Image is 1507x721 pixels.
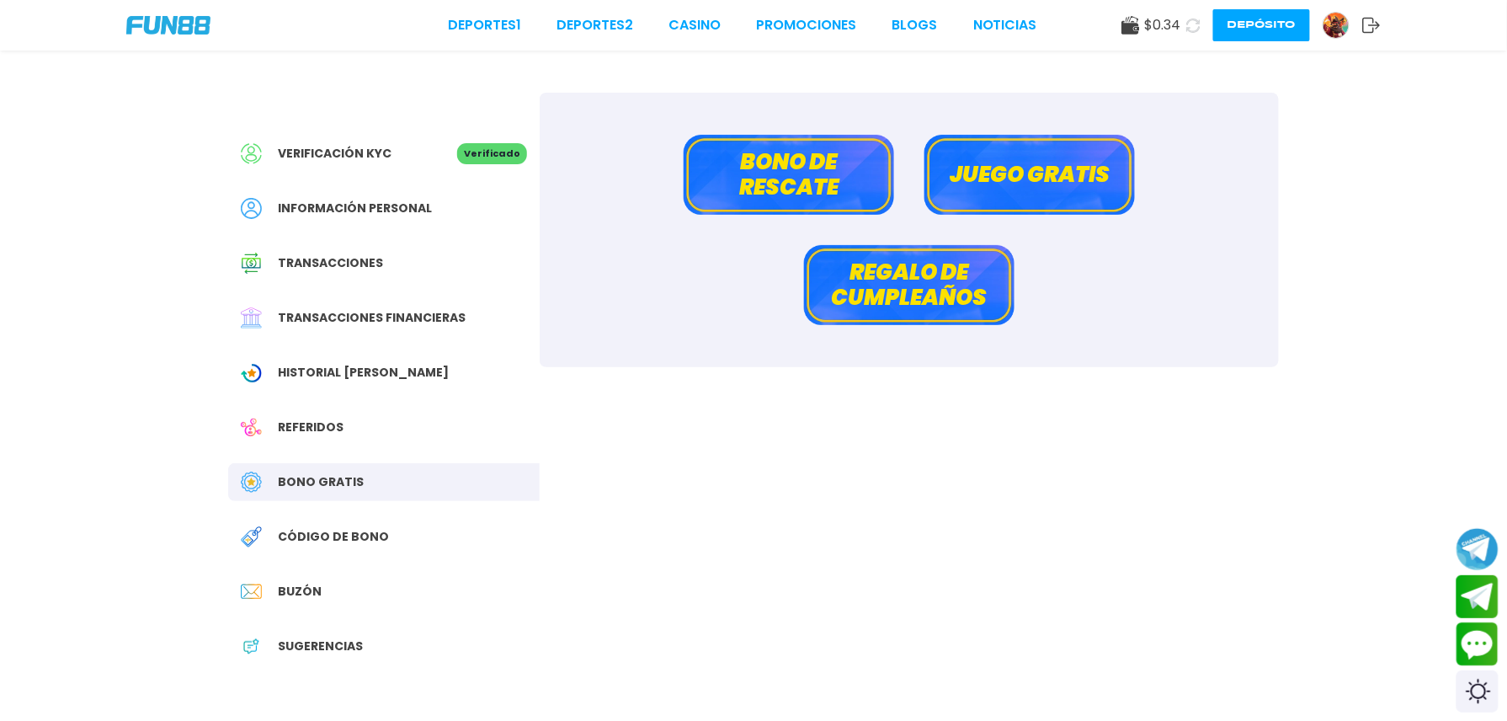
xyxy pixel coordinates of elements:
img: Company Logo [126,16,210,35]
a: NOTICIAS [973,15,1037,35]
a: Deportes1 [448,15,521,35]
a: PersonalInformación personal [228,190,540,227]
a: CASINO [668,15,721,35]
img: Referral [241,417,262,438]
button: Bono de rescate [684,135,894,215]
span: $ 0.34 [1145,15,1181,35]
img: Financial Transaction [241,307,262,328]
span: Verificación KYC [278,145,391,163]
button: Depósito [1213,9,1310,41]
img: Inbox [241,581,262,602]
p: Verificado [457,143,527,164]
span: Información personal [278,200,432,217]
button: Regalo de cumpleaños [804,245,1014,325]
img: App Feedback [241,636,262,657]
a: Financial TransactionTransacciones financieras [228,299,540,337]
a: Deportes2 [556,15,633,35]
div: Switch theme [1456,670,1499,713]
a: Verificación KYCVerificado [228,135,540,173]
span: Transacciones financieras [278,309,466,327]
img: Avatar [1323,13,1349,38]
span: Historial [PERSON_NAME] [278,364,449,382]
img: Wagering Transaction [241,362,262,383]
button: Contact customer service [1456,622,1499,666]
img: Transaction History [241,253,262,274]
a: BLOGS [892,15,938,35]
img: Personal [241,198,262,219]
a: ReferralReferidos [228,409,540,446]
span: Código de bono [278,528,389,546]
span: Transacciones [278,254,383,272]
span: Bono Gratis [278,473,364,491]
span: Buzón [278,583,322,601]
a: Free BonusBono Gratis [228,463,540,501]
a: Avatar [1323,12,1362,39]
button: Join telegram channel [1456,527,1499,571]
a: Transaction HistoryTransacciones [228,244,540,282]
a: Wagering TransactionHistorial [PERSON_NAME] [228,354,540,392]
img: Redeem Bonus [241,526,262,547]
a: Promociones [757,15,857,35]
a: InboxBuzón [228,573,540,611]
a: Redeem BonusCódigo de bono [228,518,540,556]
a: App FeedbackSugerencias [228,628,540,665]
button: Join telegram [1456,575,1499,619]
img: Free Bonus [241,472,262,493]
span: Sugerencias [278,638,363,655]
span: Referidos [278,419,343,436]
button: Juego gratis [924,135,1135,215]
